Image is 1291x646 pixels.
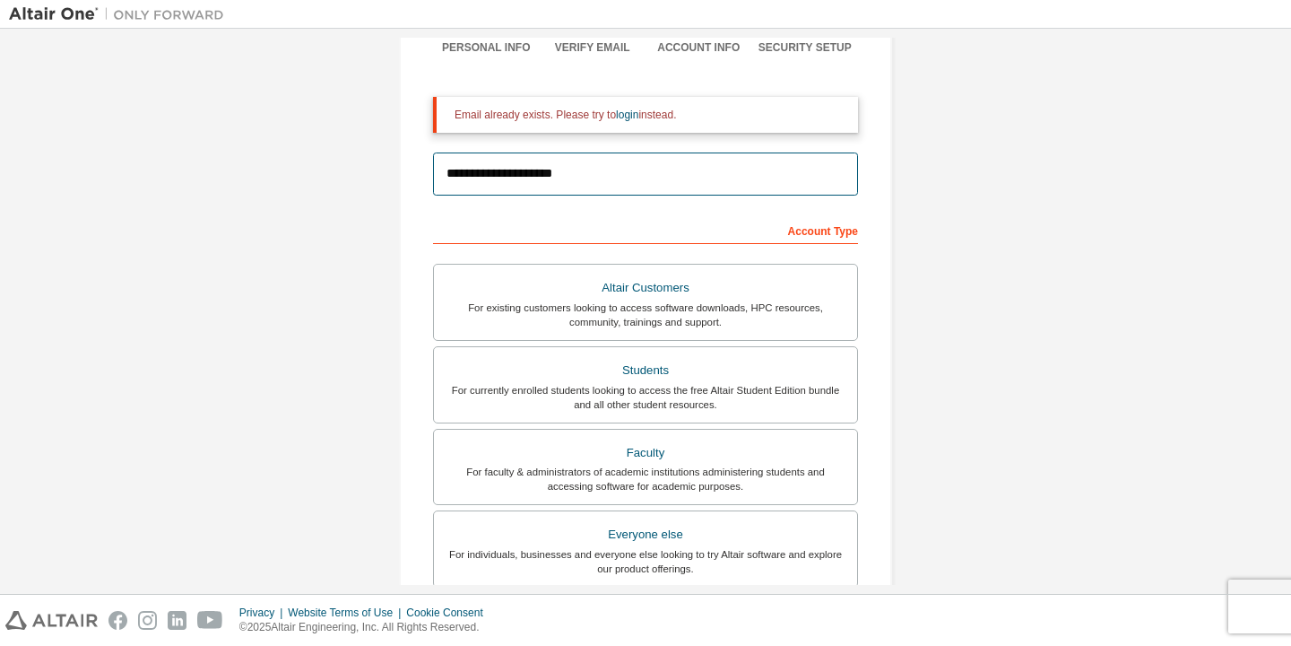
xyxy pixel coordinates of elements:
div: Verify Email [540,40,646,55]
div: Altair Customers [445,275,846,301]
img: Altair One [9,5,233,23]
div: Cookie Consent [406,606,493,620]
div: For faculty & administrators of academic institutions administering students and accessing softwa... [445,465,846,493]
img: linkedin.svg [168,611,186,630]
a: login [616,109,638,121]
div: Everyone else [445,522,846,547]
img: altair_logo.svg [5,611,98,630]
img: instagram.svg [138,611,157,630]
div: Account Type [433,215,858,244]
div: Website Terms of Use [288,606,406,620]
div: For existing customers looking to access software downloads, HPC resources, community, trainings ... [445,301,846,329]
div: Personal Info [433,40,540,55]
div: Faculty [445,441,846,466]
div: For individuals, businesses and everyone else looking to try Altair software and explore our prod... [445,547,846,576]
div: Students [445,358,846,383]
div: Privacy [239,606,288,620]
div: For currently enrolled students looking to access the free Altair Student Edition bundle and all ... [445,383,846,412]
div: Security Setup [752,40,859,55]
img: youtube.svg [197,611,223,630]
div: Account Info [645,40,752,55]
div: Email already exists. Please try to instead. [455,108,844,122]
img: facebook.svg [108,611,127,630]
p: © 2025 Altair Engineering, Inc. All Rights Reserved. [239,620,494,635]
